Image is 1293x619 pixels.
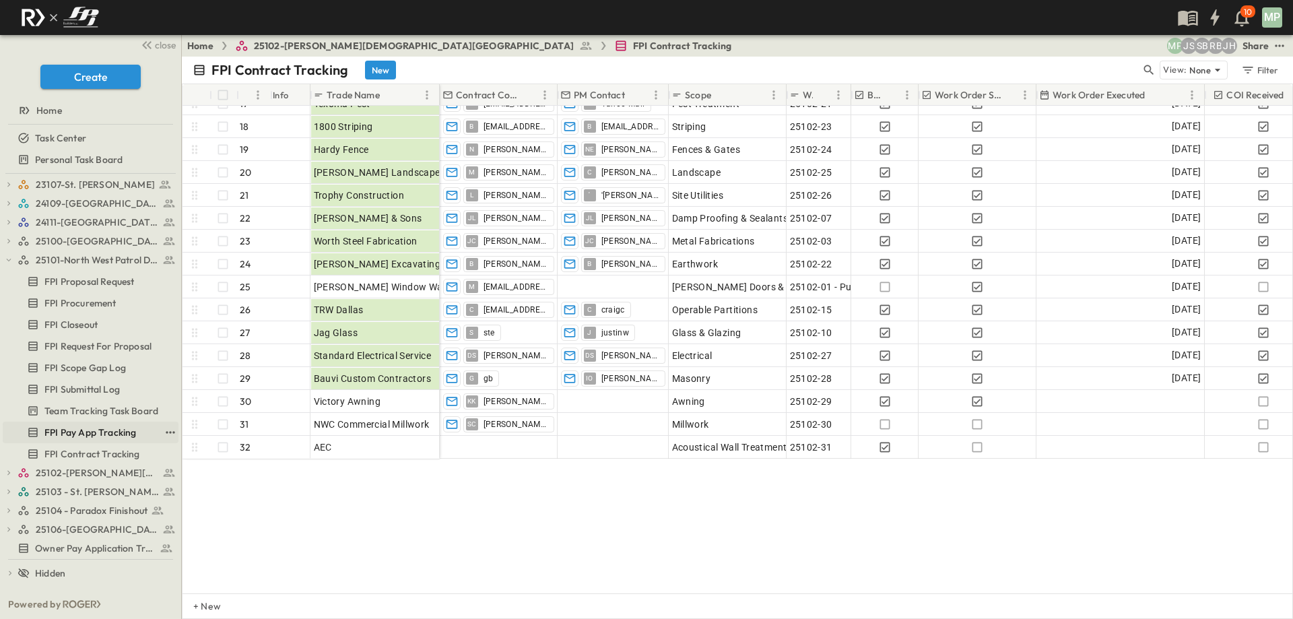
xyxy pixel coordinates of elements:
span: Trophy Construction [314,189,405,202]
p: 30 [240,395,251,408]
div: FPI Contract Trackingtest [3,443,178,465]
div: Personal Task Boardtest [3,149,178,170]
span: 25102-10 [790,326,832,339]
span: Jag Glass [314,326,358,339]
p: Scope [685,88,711,102]
button: test [162,424,178,441]
span: [DATE] [1172,302,1201,317]
span: [PERSON_NAME] [484,236,548,247]
span: Standard Electrical Service [314,349,432,362]
p: Trade Name [327,88,380,102]
p: 28 [240,349,251,362]
span: Landscape [672,166,721,179]
button: Sort [816,88,830,102]
span: ste [484,327,495,338]
div: # [236,84,270,106]
div: 25101-North West Patrol Divisiontest [3,249,178,271]
a: 25103 - St. [PERSON_NAME] Phase 2 [18,482,176,501]
span: 25102-29 [790,395,832,408]
a: 24111-[GEOGRAPHIC_DATA] [18,213,176,232]
p: View: [1163,63,1187,77]
button: Sort [628,88,642,102]
button: Menu [1184,87,1200,103]
span: 24109-St. Teresa of Calcutta Parish Hall [36,197,159,210]
span: Victory Awning [314,395,381,408]
button: Sort [714,88,729,102]
div: Jose Hurtado (jhurtado@fpibuilders.com) [1221,38,1237,54]
span: TRW Dallas [314,303,364,317]
p: 24 [240,257,251,271]
p: 31 [240,418,248,431]
span: FPI Contract Tracking [44,447,140,461]
span: [DATE] [1172,279,1201,294]
p: Work Order # [803,88,813,102]
a: FPI Proposal Request [3,272,176,291]
span: 25104 - Paradox Finishout [36,504,147,517]
a: Team Tracking Task Board [3,401,176,420]
span: B [469,263,473,264]
span: Owner Pay Application Tracking [35,542,154,555]
span: Home [36,104,62,117]
span: Electrical [672,349,712,362]
a: FPI Procurement [3,294,176,313]
span: B [587,263,591,264]
a: FPI Submittal Log [3,380,176,399]
span: justinw [601,327,630,338]
a: 25101-North West Patrol Division [18,251,176,269]
span: 25102-15 [790,303,832,317]
span: [PERSON_NAME] [601,236,659,247]
p: Work Order Sent [935,88,1003,102]
a: FPI Scope Gap Log [3,358,176,377]
span: FPI Scope Gap Log [44,361,126,374]
p: 20 [240,166,251,179]
span: close [155,38,176,52]
span: [PERSON_NAME] [601,213,659,224]
span: 25102-30 [790,418,832,431]
p: PM Contact [574,88,625,102]
span: B [587,126,591,127]
span: FPI Submittal Log [44,383,120,396]
span: B [469,126,473,127]
span: [PERSON_NAME] & Sons [314,211,422,225]
span: Site Utilities [672,189,724,202]
span: Personal Task Board [35,153,123,166]
a: 25104 - Paradox Finishout [18,501,176,520]
span: [DATE] [1172,119,1201,134]
span: AEC [314,441,332,454]
span: 25106-St. Andrews Parking Lot [36,523,159,536]
span: [PERSON_NAME] Landscape [314,166,440,179]
span: SC [467,424,477,424]
span: '[PERSON_NAME]' [601,190,659,201]
span: Task Center [35,131,86,145]
p: 22 [240,211,251,225]
div: 25103 - St. [PERSON_NAME] Phase 2test [3,481,178,502]
div: Jesse Sullivan (jsullivan@fpibuilders.com) [1181,38,1197,54]
span: Awning [672,395,705,408]
span: [DATE] [1172,210,1201,226]
span: Glass & Glazing [672,326,741,339]
button: Sort [522,88,537,102]
p: None [1189,63,1211,77]
a: Personal Task Board [3,150,176,169]
a: FPI Pay App Tracking [3,423,160,442]
span: [PERSON_NAME] [601,144,659,155]
span: 25102-25 [790,166,832,179]
button: Menu [419,87,435,103]
button: Menu [830,87,847,103]
span: JL [586,218,594,218]
span: [PERSON_NAME][EMAIL_ADDRESS][DOMAIN_NAME] [484,167,548,178]
span: [DATE] [1172,187,1201,203]
span: [PERSON_NAME] [DOMAIN_NAME] [484,350,548,361]
span: [PERSON_NAME][EMAIL_ADDRESS][DOMAIN_NAME] [484,190,548,201]
span: Worth Steel Fabrication [314,234,418,248]
p: + New [193,599,201,613]
div: 23107-St. [PERSON_NAME]test [3,174,178,195]
span: [PERSON_NAME][EMAIL_ADDRESS][DOMAIN_NAME] [484,144,548,155]
span: [PERSON_NAME][EMAIL_ADDRESS][DOMAIN_NAME] [601,167,659,178]
div: FPI Request For Proposaltest [3,335,178,357]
